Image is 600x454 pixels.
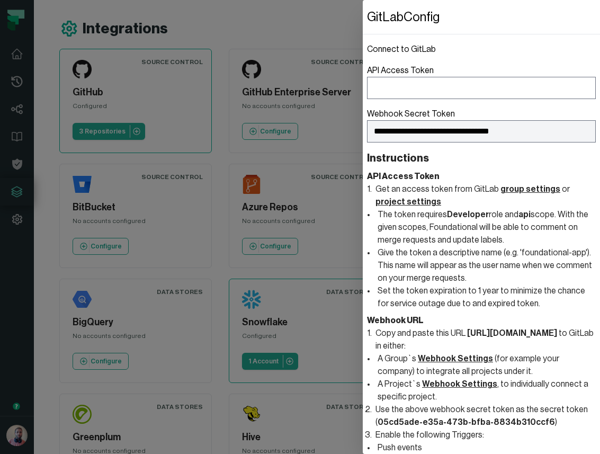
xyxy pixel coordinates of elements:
[367,120,596,143] input: Webhook Secret Token
[367,77,596,99] input: API Access Token
[367,43,596,56] h1: Connect to GitLab
[367,151,596,166] header: Instructions
[518,210,531,219] text: api
[467,329,557,337] text: [URL][DOMAIN_NAME]
[422,380,497,388] a: Webhook Settings
[367,170,596,183] header: API Access Token
[418,354,493,363] a: Webhook Settings
[447,210,489,219] text: Developer
[500,185,560,193] a: group settings
[367,64,596,99] label: API Access Token
[373,403,596,429] li: Use the above webhook secret token as the secret token ( )
[378,418,555,426] text: 05cd5ade-e35a-473b-bfba-8834b310ccf6
[367,314,596,327] header: Webhook URL
[373,183,596,310] li: Get an access token from GitLab or
[375,198,441,206] a: project settings
[375,378,596,403] li: A Project`s , to individually connect a specific project.
[373,327,596,403] li: Copy and paste this URL to GitLab in either:
[367,108,596,143] label: Webhook Secret Token
[375,246,596,284] li: Give the token a descriptive name (e.g. 'foundational-app'). This name will appear as the user na...
[375,352,596,378] li: A Group`s (for example your company) to integrate all projects under it.
[375,208,596,246] li: The token requires role and scope. With the given scopes, Foundational will be able to comment on...
[375,441,596,454] li: Push events
[375,284,596,310] li: Set the token expiration to 1 year to minimize the chance for service outage due to and expired t...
